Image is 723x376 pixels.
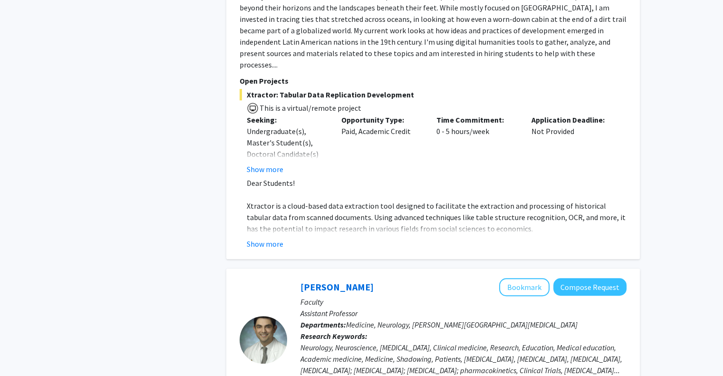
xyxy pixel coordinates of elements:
p: Seeking: [247,114,328,125]
b: Research Keywords: [300,331,367,341]
p: Faculty [300,296,627,308]
a: [PERSON_NAME] [300,281,374,293]
p: Time Commitment: [436,114,517,125]
span: Medicine, Neurology, [PERSON_NAME][GEOGRAPHIC_DATA][MEDICAL_DATA] [346,320,578,329]
button: Show more [247,164,283,175]
p: Opportunity Type: [341,114,422,125]
b: Departments: [300,320,346,329]
button: Add Carlos Romo to Bookmarks [499,278,549,296]
iframe: Chat [7,333,40,369]
div: Not Provided [524,114,619,175]
p: Assistant Professor [300,308,627,319]
div: 0 - 5 hours/week [429,114,524,175]
p: Application Deadline: [531,114,612,125]
div: Undergraduate(s), Master's Student(s), Doctoral Candidate(s) (PhD, MD, DMD, PharmD, etc.) [247,125,328,183]
span: Xtractor is a cloud-based data extraction tool designed to facilitate the extraction and processi... [247,201,626,233]
div: Neurology, Neuroscience, [MEDICAL_DATA], Clinical medicine, Research, Education, Medical educatio... [300,342,627,376]
button: Compose Request to Carlos Romo [553,278,627,296]
span: This is a virtual/remote project [259,103,361,113]
span: Dear Students! [247,178,295,188]
span: Xtractor: Tabular Data Replication Development [240,89,627,100]
button: Show more [247,238,283,250]
p: Open Projects [240,75,627,87]
div: Paid, Academic Credit [334,114,429,175]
